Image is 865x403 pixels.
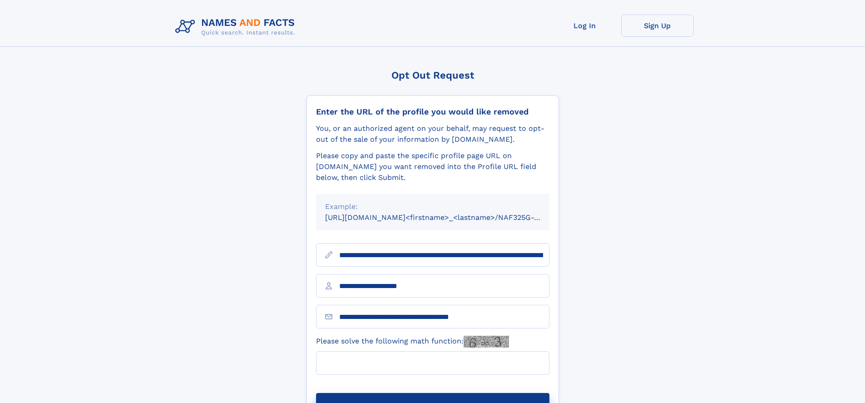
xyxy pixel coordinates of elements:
img: Logo Names and Facts [172,15,302,39]
div: Enter the URL of the profile you would like removed [316,107,549,117]
small: [URL][DOMAIN_NAME]<firstname>_<lastname>/NAF325G-xxxxxxxx [325,213,567,222]
a: Sign Up [621,15,694,37]
div: You, or an authorized agent on your behalf, may request to opt-out of the sale of your informatio... [316,123,549,145]
div: Example: [325,201,540,212]
a: Log In [549,15,621,37]
div: Please copy and paste the specific profile page URL on [DOMAIN_NAME] you want removed into the Pr... [316,150,549,183]
label: Please solve the following math function: [316,336,509,348]
div: Opt Out Request [306,70,559,81]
